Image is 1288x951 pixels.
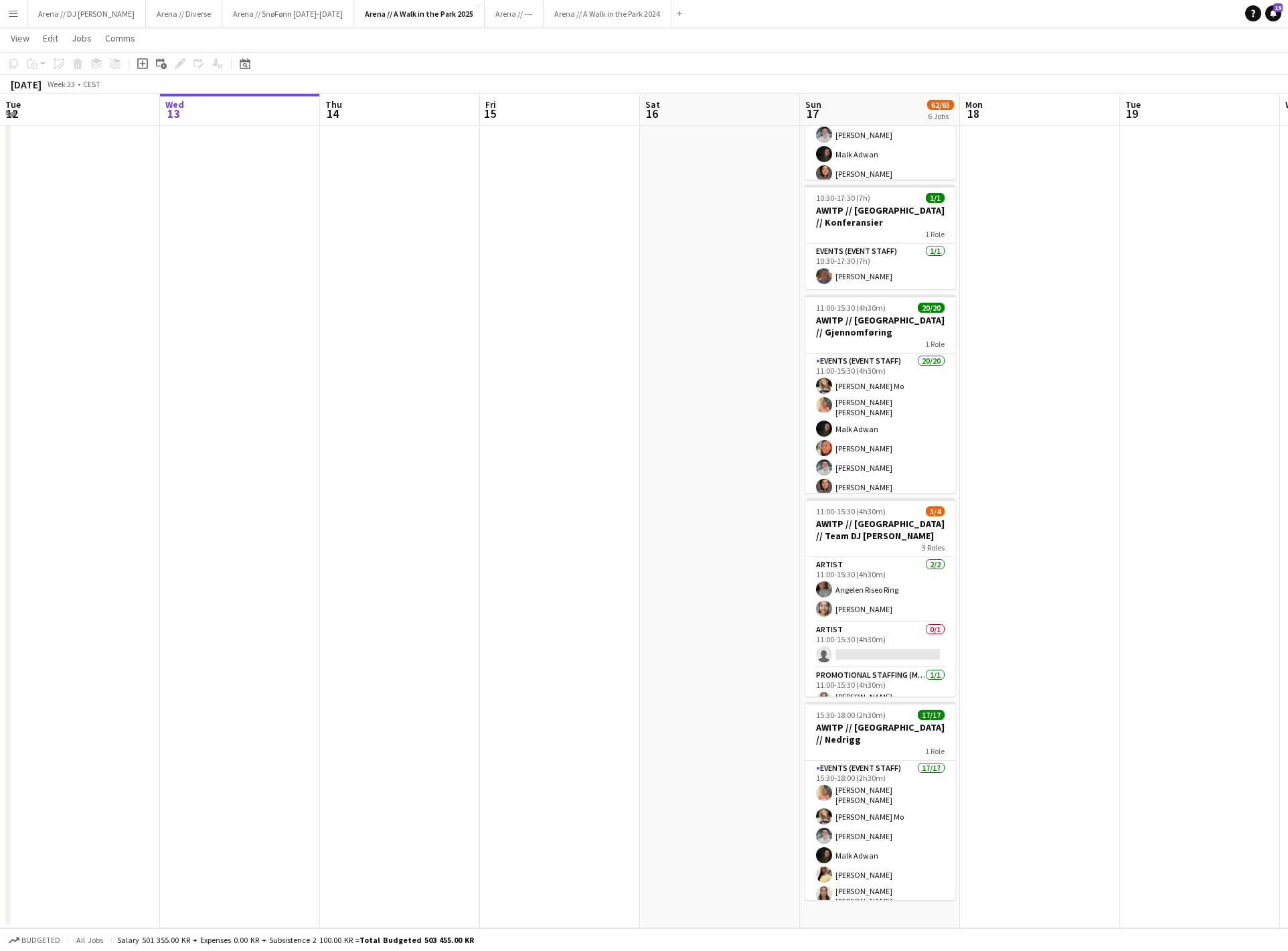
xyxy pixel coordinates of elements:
[117,935,474,945] div: Salary 501 355.00 KR + Expenses 0.00 KR + Subsistence 2 100.00 KR =
[325,98,342,111] span: Thu
[805,622,955,668] app-card-role: Artist0/111:00-15:30 (4h30m)
[805,98,821,111] span: Sun
[918,303,945,313] span: 20/20
[805,721,955,745] h3: AWITP // [GEOGRAPHIC_DATA] // Nedrigg
[805,498,955,697] app-job-card: 11:00-15:30 (4h30m)3/4AWITP // [GEOGRAPHIC_DATA] // Team DJ [PERSON_NAME]3 RolesArtist2/211:00-15...
[1273,3,1283,12] span: 15
[805,244,955,289] app-card-role: Events (Event Staff)1/110:30-17:30 (7h)[PERSON_NAME]
[44,79,78,89] span: Week 33
[805,314,955,338] h3: AWITP // [GEOGRAPHIC_DATA] // Gjennomføring
[485,98,496,111] span: Fri
[359,935,474,945] span: Total Budgeted 503 455.00 KR
[918,710,945,720] span: 17/17
[27,1,146,27] button: Arena // DJ [PERSON_NAME]
[803,106,821,121] span: 17
[483,106,496,121] span: 15
[805,518,955,542] h3: AWITP // [GEOGRAPHIC_DATA] // Team DJ [PERSON_NAME]
[816,506,886,516] span: 11:00-15:30 (4h30m)
[816,710,886,720] span: 15:30-18:00 (2h30m)
[1123,106,1141,121] span: 19
[805,204,955,228] h3: AWITP // [GEOGRAPHIC_DATA] // Konferansier
[72,32,92,44] span: Jobs
[5,98,21,111] span: Tue
[643,106,660,121] span: 16
[925,229,945,239] span: 1 Role
[925,746,945,756] span: 1 Role
[100,29,141,47] a: Comms
[5,29,35,47] a: View
[925,339,945,349] span: 1 Role
[926,506,945,516] span: 3/4
[66,29,97,47] a: Jobs
[323,106,342,121] span: 14
[927,100,954,110] span: 62/65
[816,303,886,313] span: 11:00-15:30 (4h30m)
[1265,5,1281,21] a: 15
[37,29,64,47] a: Edit
[485,1,544,27] button: Arena // ---
[922,542,945,553] span: 3 Roles
[146,1,222,27] button: Arena // Diverse
[43,32,58,44] span: Edit
[354,1,485,27] button: Arena // A Walk in the Park 2025
[7,933,62,948] button: Budgeted
[163,106,184,121] span: 13
[816,193,870,203] span: 10:30-17:30 (7h)
[74,935,106,945] span: All jobs
[83,79,100,89] div: CEST
[805,557,955,622] app-card-role: Artist2/211:00-15:30 (4h30m)Angelen Riseo Ring[PERSON_NAME]
[21,936,60,945] span: Budgeted
[11,32,29,44] span: View
[805,354,955,776] app-card-role: Events (Event Staff)20/2011:00-15:30 (4h30m)[PERSON_NAME] Mo[PERSON_NAME] [PERSON_NAME]Malk Adwan...
[805,668,955,717] app-card-role: Promotional Staffing (Mascot)1/111:00-15:30 (4h30m)[PERSON_NAME] [PERSON_NAME]
[805,702,955,900] app-job-card: 15:30-18:00 (2h30m)17/17AWITP // [GEOGRAPHIC_DATA] // Nedrigg1 RoleEvents (Event Staff)17/1715:30...
[805,185,955,289] app-job-card: 10:30-17:30 (7h)1/1AWITP // [GEOGRAPHIC_DATA] // Konferansier1 RoleEvents (Event Staff)1/110:30-1...
[11,78,42,91] div: [DATE]
[928,111,953,121] div: 6 Jobs
[965,98,983,111] span: Mon
[805,295,955,493] app-job-card: 11:00-15:30 (4h30m)20/20AWITP // [GEOGRAPHIC_DATA] // Gjennomføring1 RoleEvents (Event Staff)20/2...
[963,106,983,121] span: 18
[645,98,660,111] span: Sat
[1125,98,1141,111] span: Tue
[3,106,21,121] span: 12
[544,1,671,27] button: Arena // A Walk in the Park 2024
[222,1,354,27] button: Arena // SnøFønn [DATE]-[DATE]
[926,193,945,203] span: 1/1
[105,32,135,44] span: Comms
[165,98,184,111] span: Wed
